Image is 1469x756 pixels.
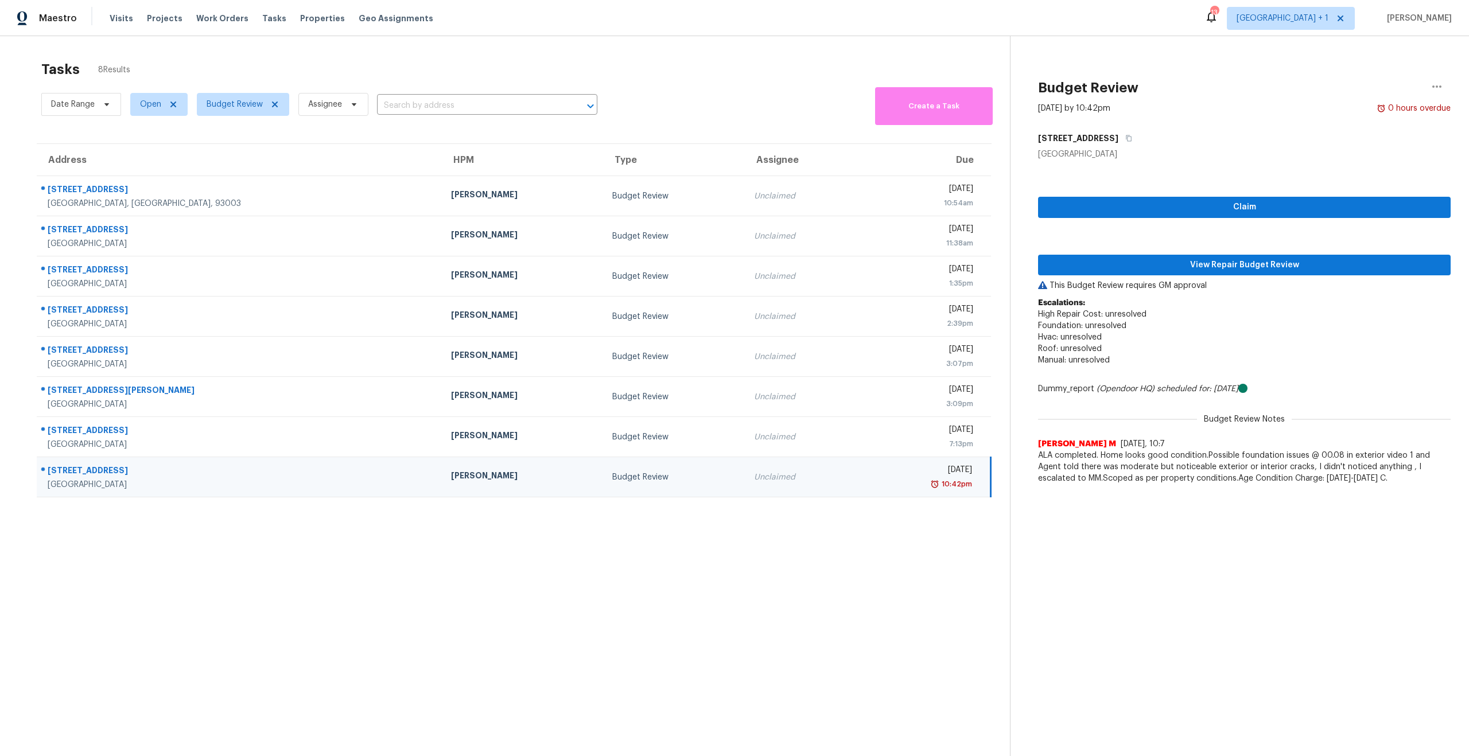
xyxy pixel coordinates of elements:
span: ALA completed. Home looks good condition.Possible foundation issues @ 00.08 in exterior video 1 a... [1038,450,1451,484]
div: [GEOGRAPHIC_DATA] [48,439,433,450]
span: High Repair Cost: unresolved [1038,310,1147,318]
div: [DATE] [868,424,973,438]
div: [DATE] [868,223,973,237]
span: Maestro [39,13,77,24]
div: 3:07pm [868,358,973,369]
span: Manual: unresolved [1038,356,1110,364]
div: Budget Review [612,311,736,322]
div: [STREET_ADDRESS] [48,264,433,278]
div: Unclaimed [754,231,849,242]
p: This Budget Review requires GM approval [1038,280,1451,291]
div: Budget Review [612,471,736,483]
div: [PERSON_NAME] [451,269,594,283]
div: [GEOGRAPHIC_DATA] [48,238,433,250]
div: Dummy_report [1038,383,1451,395]
button: Create a Task [875,87,993,125]
span: [PERSON_NAME] M [1038,438,1116,450]
div: [GEOGRAPHIC_DATA] [1038,149,1451,160]
div: 10:42pm [939,478,972,490]
div: [GEOGRAPHIC_DATA] [48,399,433,410]
div: [PERSON_NAME] [451,389,594,404]
div: Unclaimed [754,351,849,363]
th: Due [858,144,991,176]
div: [STREET_ADDRESS][PERSON_NAME] [48,384,433,399]
div: 13 [1210,7,1218,18]
img: Overdue Alarm Icon [1377,103,1386,114]
div: [DATE] [868,344,973,358]
span: Hvac: unresolved [1038,333,1102,341]
div: [STREET_ADDRESS] [48,424,433,439]
div: [STREET_ADDRESS] [48,184,433,198]
button: Open [582,98,599,114]
button: Claim [1038,197,1451,218]
div: 2:39pm [868,318,973,329]
div: Unclaimed [754,391,849,403]
div: [STREET_ADDRESS] [48,304,433,318]
i: (Opendoor HQ) [1097,385,1155,393]
div: 11:38am [868,237,973,249]
span: Tasks [262,14,286,22]
div: [GEOGRAPHIC_DATA] [48,358,433,370]
div: [GEOGRAPHIC_DATA] [48,318,433,330]
span: [PERSON_NAME] [1382,13,1452,24]
div: [STREET_ADDRESS] [48,224,433,238]
div: Unclaimed [754,471,849,483]
div: [GEOGRAPHIC_DATA] [48,479,433,490]
div: Budget Review [612,190,736,202]
div: 0 hours overdue [1386,103,1451,114]
i: scheduled for: [DATE] [1157,385,1238,393]
div: [DATE] [868,464,972,478]
span: Budget Review [207,99,263,110]
span: Create a Task [881,100,987,113]
div: Unclaimed [754,311,849,322]
th: Type [603,144,745,176]
div: 10:54am [868,197,973,209]
th: HPM [442,144,603,176]
div: [STREET_ADDRESS] [48,344,433,358]
button: Copy Address [1118,128,1134,149]
b: Escalations: [1038,299,1085,307]
input: Search by address [377,97,565,115]
span: Foundation: unresolved [1038,322,1126,330]
span: Projects [147,13,182,24]
th: Address [37,144,442,176]
div: Budget Review [612,431,736,443]
div: 1:35pm [868,278,973,289]
span: Work Orders [196,13,248,24]
span: Date Range [51,99,95,110]
span: 8 Results [98,64,130,76]
div: Unclaimed [754,190,849,202]
div: [PERSON_NAME] [451,470,594,484]
div: [PERSON_NAME] [451,309,594,324]
th: Assignee [745,144,858,176]
span: View Repair Budget Review [1047,258,1441,272]
div: Unclaimed [754,271,849,282]
span: Roof: unresolved [1038,345,1102,353]
span: Assignee [308,99,342,110]
div: [PERSON_NAME] [451,430,594,444]
div: [PERSON_NAME] [451,189,594,203]
div: [GEOGRAPHIC_DATA] [48,278,433,290]
img: Overdue Alarm Icon [930,478,939,490]
h2: Tasks [41,64,80,75]
div: [DATE] [868,384,973,398]
div: Budget Review [612,391,736,403]
div: [DATE] [868,263,973,278]
div: Unclaimed [754,431,849,443]
span: Open [140,99,161,110]
div: [DATE] [868,303,973,318]
h5: [STREET_ADDRESS] [1038,133,1118,144]
span: Claim [1047,200,1441,215]
div: 3:09pm [868,398,973,410]
span: [GEOGRAPHIC_DATA] + 1 [1237,13,1328,24]
div: 7:13pm [868,438,973,450]
span: Geo Assignments [359,13,433,24]
button: View Repair Budget Review [1038,255,1451,276]
div: Budget Review [612,271,736,282]
div: [STREET_ADDRESS] [48,465,433,479]
h2: Budget Review [1038,82,1138,93]
div: Budget Review [612,231,736,242]
div: [PERSON_NAME] [451,229,594,243]
div: Budget Review [612,351,736,363]
span: [DATE], 10:7 [1121,440,1165,448]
